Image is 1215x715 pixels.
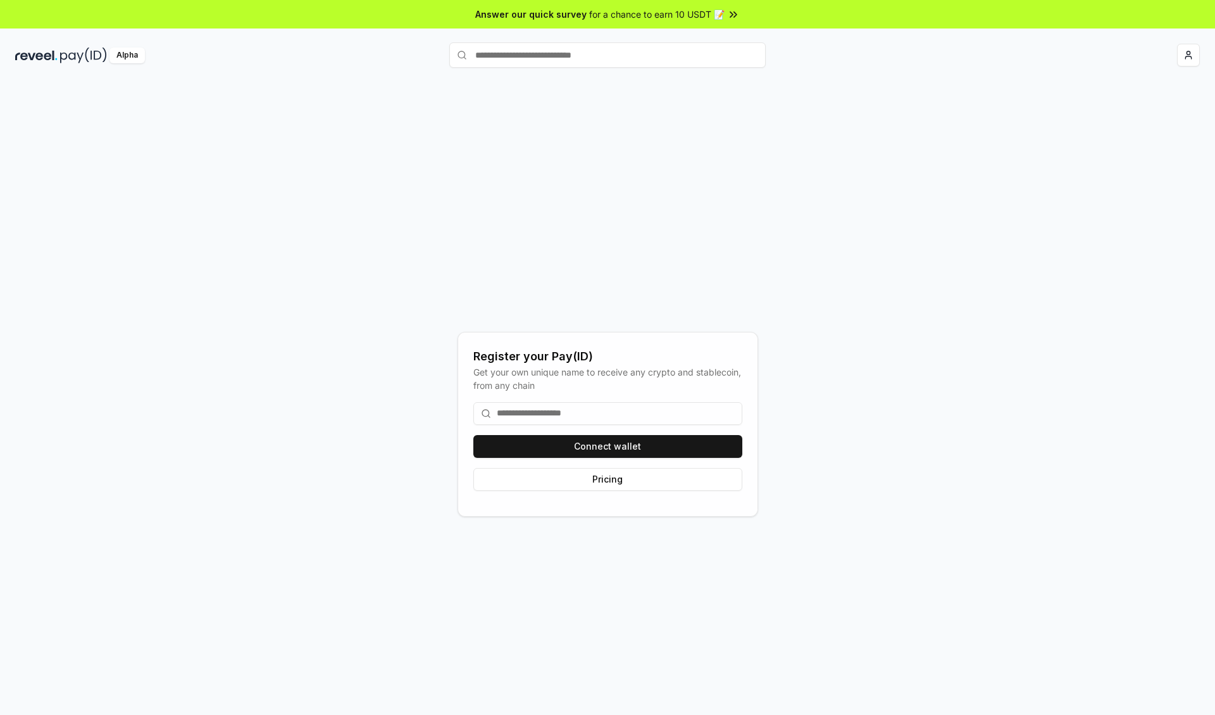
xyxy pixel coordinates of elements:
button: Connect wallet [473,435,742,458]
span: Answer our quick survey [475,8,587,21]
button: Pricing [473,468,742,491]
span: for a chance to earn 10 USDT 📝 [589,8,725,21]
div: Get your own unique name to receive any crypto and stablecoin, from any chain [473,365,742,392]
div: Register your Pay(ID) [473,348,742,365]
div: Alpha [109,47,145,63]
img: pay_id [60,47,107,63]
img: reveel_dark [15,47,58,63]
